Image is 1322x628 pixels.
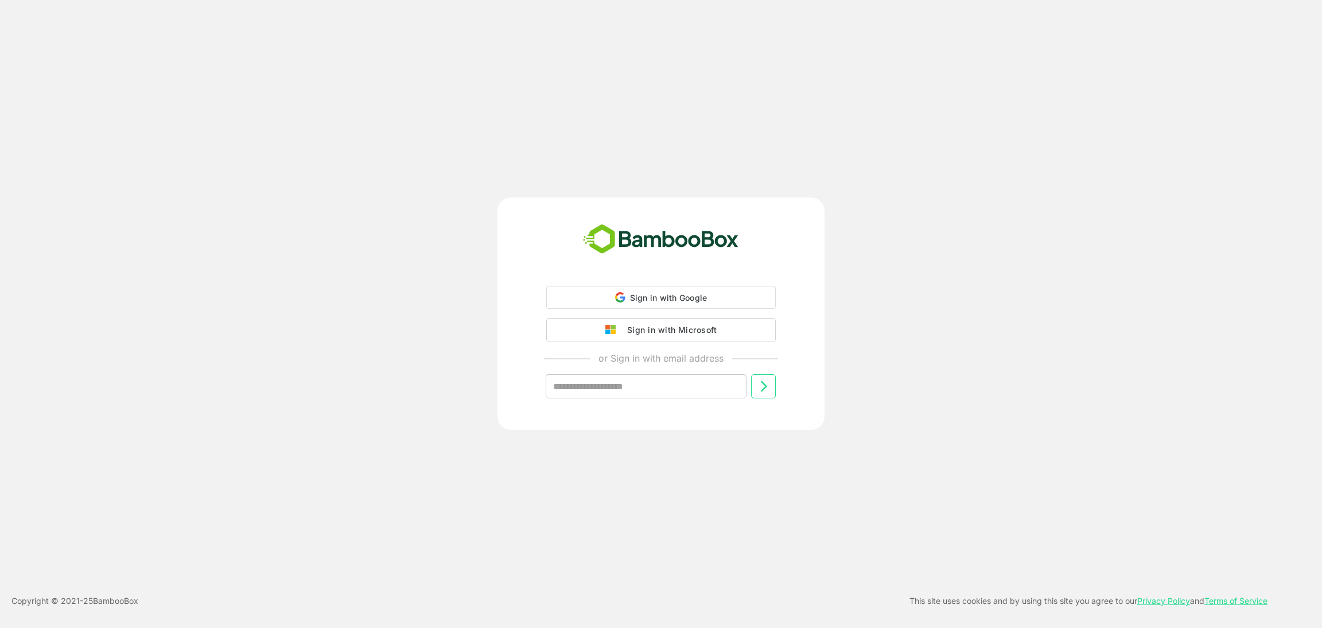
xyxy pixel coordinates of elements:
span: Sign in with Google [630,293,707,303]
img: google [605,325,621,335]
p: This site uses cookies and by using this site you agree to our and [909,594,1267,608]
div: Sign in with Microsoft [621,323,717,338]
button: Sign in with Microsoft [546,318,776,342]
p: Copyright © 2021- 25 BambooBox [11,594,138,608]
div: Sign in with Google [546,286,776,309]
p: or Sign in with email address [598,351,724,365]
a: Terms of Service [1204,596,1267,606]
img: bamboobox [577,220,745,258]
a: Privacy Policy [1137,596,1190,606]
